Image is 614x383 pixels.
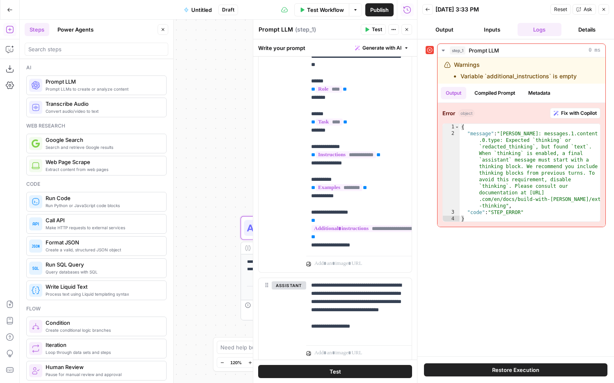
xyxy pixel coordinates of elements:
[26,64,167,71] div: Ai
[584,6,592,13] span: Ask
[26,180,167,188] div: Code
[424,363,607,376] button: Restore Execution
[46,86,160,92] span: Prompt LLMs to create or analyze content
[46,363,160,371] span: Human Review
[441,87,466,99] button: Output
[46,216,160,224] span: Call API
[454,61,577,80] div: Warnings
[330,367,341,376] span: Test
[25,23,49,36] button: Steps
[565,23,609,36] button: Details
[272,281,306,290] button: assistant
[259,25,293,34] textarea: Prompt LLM
[443,216,460,222] div: 4
[518,23,562,36] button: Logs
[365,3,394,16] button: Publish
[259,278,300,362] div: assistant
[46,100,160,108] span: Transcribe Audio
[589,47,600,54] span: 0 ms
[46,246,160,253] span: Create a valid, structured JSON object
[46,319,160,327] span: Condition
[46,158,160,166] span: Web Page Scrape
[46,269,160,275] span: Query databases with SQL
[352,43,412,53] button: Generate with AI
[294,3,349,16] button: Test Workflow
[46,108,160,114] span: Convert audio/video to text
[561,109,597,117] span: Fix with Copilot
[458,109,474,117] span: object
[46,327,160,333] span: Create conditional logic branches
[361,24,386,35] button: Test
[28,45,165,53] input: Search steps
[450,46,465,55] span: step_1
[46,238,160,246] span: Format JSON
[422,23,467,36] button: Output
[253,39,417,56] div: Write your prompt
[222,6,234,14] span: Draft
[470,23,514,36] button: Inputs
[241,163,393,187] div: WorkflowSet InputsInputs
[370,6,389,14] span: Publish
[258,365,412,378] button: Test
[443,209,460,216] div: 3
[469,46,499,55] span: Prompt LLM
[46,78,160,86] span: Prompt LLM
[550,108,600,119] button: Fix with Copilot
[230,359,242,366] span: 120%
[26,122,167,130] div: Web research
[46,166,160,173] span: Extract content from web pages
[46,341,160,349] span: Iteration
[46,283,160,291] span: Write Liquid Text
[523,87,555,99] button: Metadata
[492,366,539,374] span: Restore Execution
[362,44,401,52] span: Generate with AI
[443,124,460,130] div: 1
[442,109,455,117] strong: Error
[46,349,160,356] span: Loop through data sets and steps
[438,44,605,57] button: 0 ms
[438,57,605,227] div: 0 ms
[26,305,167,312] div: Flow
[460,72,577,80] li: Variable `additional_instructions` is empty
[573,4,596,15] button: Ask
[46,291,160,297] span: Process text using Liquid templating syntax
[46,202,160,209] span: Run Python or JavaScript code blocks
[295,25,316,34] span: ( step_1 )
[470,87,520,99] button: Compiled Prompt
[259,33,300,272] div: user
[46,144,160,150] span: Search and retrieve Google results
[455,124,459,130] span: Toggle code folding, rows 1 through 4
[46,371,160,378] span: Pause for manual review and approval
[46,194,160,202] span: Run Code
[46,224,160,231] span: Make HTTP requests to external services
[550,4,571,15] button: Reset
[443,130,460,209] div: 2
[191,6,212,14] span: Untitled
[179,3,217,16] button: Untitled
[372,26,382,33] span: Test
[46,260,160,269] span: Run SQL Query
[241,350,393,374] div: EndOutput
[307,6,344,14] span: Test Workflow
[53,23,99,36] button: Power Agents
[554,6,567,13] span: Reset
[46,136,160,144] span: Google Search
